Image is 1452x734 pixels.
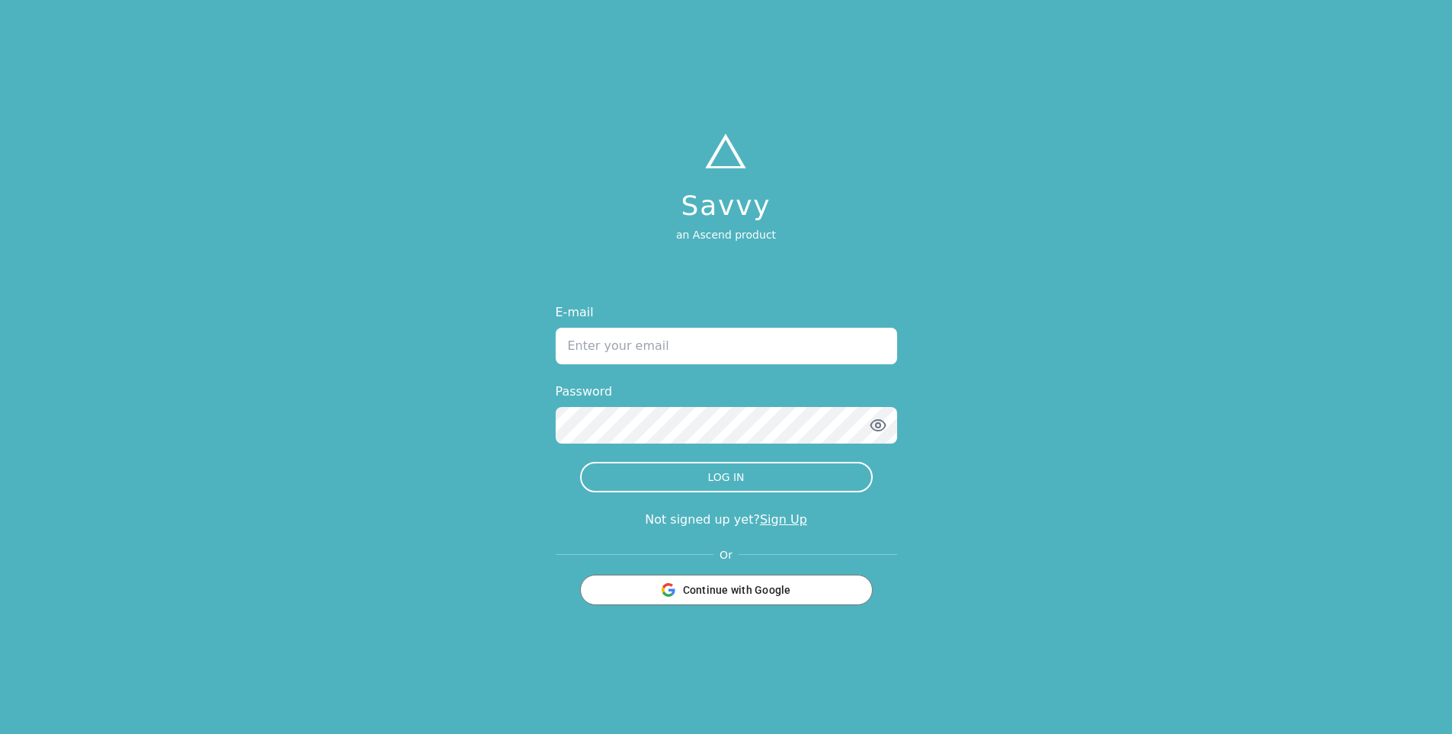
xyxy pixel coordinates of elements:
[683,582,791,598] span: Continue with Google
[556,303,897,322] label: E-mail
[556,328,897,364] input: Enter your email
[760,512,807,527] a: Sign Up
[580,462,873,492] button: LOG IN
[645,512,760,527] span: Not signed up yet?
[676,227,776,242] p: an Ascend product
[676,191,776,221] h1: Savvy
[556,383,897,401] label: Password
[580,575,873,605] button: Continue with Google
[713,547,739,563] span: Or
